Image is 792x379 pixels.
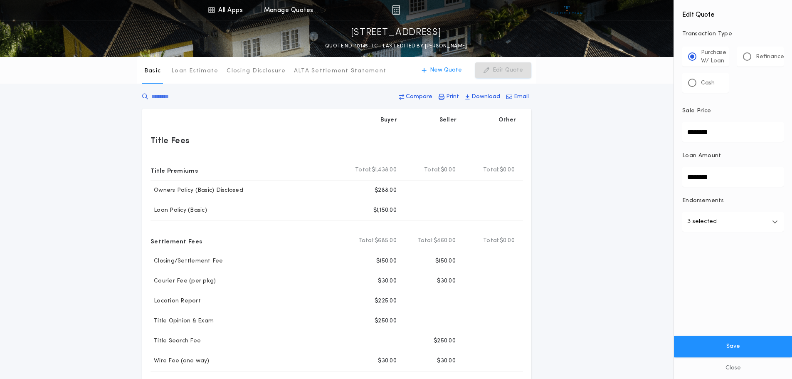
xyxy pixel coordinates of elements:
[439,116,457,124] p: Seller
[151,357,210,365] p: Wire Fee (one way)
[504,89,531,104] button: Email
[294,67,386,75] p: ALTA Settlement Statement
[435,257,456,265] p: $150.00
[674,336,792,357] button: Save
[151,186,243,195] p: Owners Policy (Basic) Disclosed
[463,89,503,104] button: Download
[441,166,456,174] span: $0.00
[437,357,456,365] p: $30.00
[430,66,462,74] p: New Quote
[397,89,435,104] button: Compare
[392,5,400,15] img: img
[682,5,784,20] h4: Edit Quote
[434,237,456,245] span: $460.00
[500,166,515,174] span: $0.00
[434,337,456,345] p: $250.00
[413,62,470,78] button: New Quote
[151,317,214,325] p: Title Opinion & Exam
[687,217,717,227] p: 3 selected
[514,93,529,101] p: Email
[380,116,397,124] p: Buyer
[483,237,500,245] b: Total:
[682,107,711,115] p: Sale Price
[378,357,397,365] p: $30.00
[151,206,207,215] p: Loan Policy (Basic)
[500,237,515,245] span: $0.00
[701,79,715,87] p: Cash
[151,257,223,265] p: Closing/Settlement Fee
[756,53,784,61] p: Refinance
[483,166,500,174] b: Total:
[551,6,582,14] img: vs-icon
[701,49,726,65] p: Purchase W/ Loan
[355,166,372,174] b: Total:
[351,26,442,40] p: [STREET_ADDRESS]
[682,122,784,142] input: Sale Price
[378,277,397,285] p: $30.00
[144,67,161,75] p: Basic
[375,297,397,305] p: $225.00
[499,116,516,124] p: Other
[151,297,201,305] p: Location Report
[372,166,397,174] span: $1,438.00
[682,152,721,160] p: Loan Amount
[674,357,792,379] button: Close
[375,237,397,245] span: $685.00
[424,166,441,174] b: Total:
[682,212,784,232] button: 3 selected
[151,337,201,345] p: Title Search Fee
[376,257,397,265] p: $150.00
[682,197,784,205] p: Endorsements
[471,93,500,101] p: Download
[325,42,467,50] p: QUOTE ND-10145-TC - LAST EDITED BY [PERSON_NAME]
[151,163,198,177] p: Title Premiums
[437,277,456,285] p: $30.00
[375,317,397,325] p: $250.00
[493,66,523,74] p: Edit Quote
[151,234,202,248] p: Settlement Fees
[171,67,218,75] p: Loan Estimate
[227,67,286,75] p: Closing Disclosure
[475,62,531,78] button: Edit Quote
[373,206,397,215] p: $1,150.00
[358,237,375,245] b: Total:
[151,277,216,285] p: Courier Fee (per pkg)
[436,89,461,104] button: Print
[151,134,190,147] p: Title Fees
[375,186,397,195] p: $288.00
[682,30,784,38] p: Transaction Type
[446,93,459,101] p: Print
[406,93,432,101] p: Compare
[417,237,434,245] b: Total:
[682,167,784,187] input: Loan Amount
